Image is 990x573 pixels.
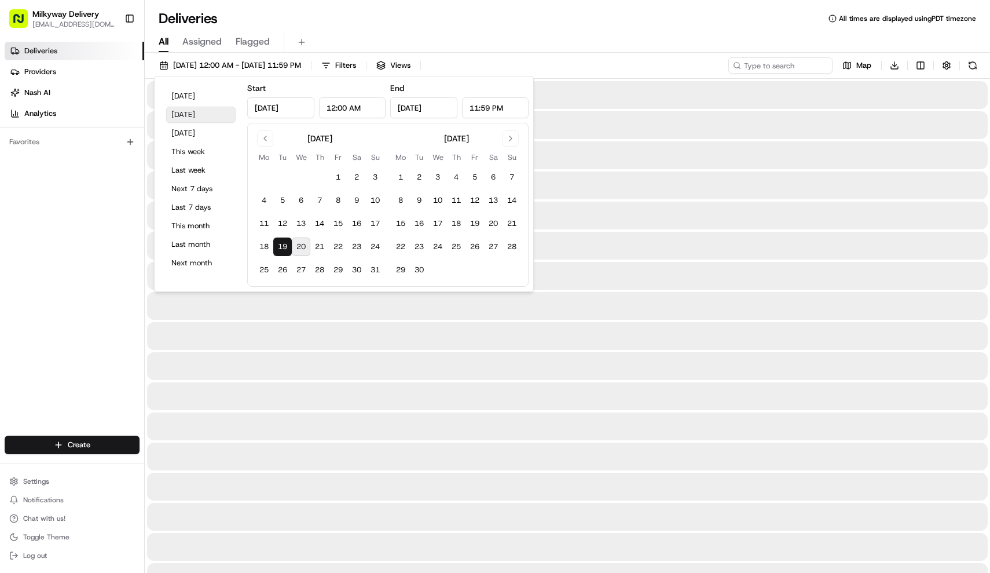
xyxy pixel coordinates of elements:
button: 1 [391,168,410,187]
button: 11 [255,214,273,233]
button: 23 [347,238,366,256]
span: All times are displayed using PDT timezone [839,14,976,23]
button: 5 [273,191,292,210]
button: See all [179,148,211,162]
button: 9 [347,191,366,210]
button: Next month [166,255,236,271]
span: • [96,180,100,189]
label: End [390,83,404,93]
th: Sunday [366,151,384,163]
input: Clear [30,75,191,87]
button: 27 [484,238,503,256]
th: Wednesday [292,151,310,163]
a: 💻API Documentation [93,254,190,275]
button: 2 [410,168,428,187]
button: 20 [484,214,503,233]
p: Welcome 👋 [12,46,211,65]
button: 24 [366,238,384,256]
button: 23 [410,238,428,256]
button: 8 [329,191,347,210]
img: Masood Aslam [12,169,30,187]
button: 29 [329,261,347,279]
button: 2 [347,168,366,187]
input: Time [319,97,386,118]
button: Toggle Theme [5,529,140,545]
button: 30 [347,261,366,279]
button: [DATE] 12:00 AM - [DATE] 11:59 PM [154,57,306,74]
span: Flagged [236,35,270,49]
button: Go to next month [503,130,519,147]
button: [DATE] [166,107,236,123]
span: Log out [23,551,47,560]
button: Chat with us! [5,510,140,527]
button: 15 [329,214,347,233]
button: 30 [410,261,428,279]
button: 10 [366,191,384,210]
button: 26 [273,261,292,279]
button: Map [837,57,877,74]
button: Filters [316,57,361,74]
button: Notifications [5,492,140,508]
img: Nash [12,12,35,35]
button: 13 [292,214,310,233]
button: 7 [503,168,521,187]
button: 4 [447,168,465,187]
span: Toggle Theme [23,532,69,542]
button: 27 [292,261,310,279]
div: 📗 [12,260,21,269]
div: [DATE] [307,133,332,144]
button: 29 [391,261,410,279]
button: Milkyway Delivery[EMAIL_ADDRESS][DOMAIN_NAME] [5,5,120,32]
button: 18 [447,214,465,233]
button: 28 [310,261,329,279]
button: 21 [503,214,521,233]
span: Deliveries [24,46,57,56]
span: All [159,35,168,49]
th: Thursday [447,151,465,163]
button: This week [166,144,236,160]
img: 9188753566659_6852d8bf1fb38e338040_72.png [24,111,45,132]
button: 28 [503,238,521,256]
a: Providers [5,63,144,81]
span: Filters [335,60,356,71]
button: Create [5,436,140,454]
button: 18 [255,238,273,256]
div: Favorites [5,133,140,151]
button: [DATE] [166,88,236,104]
span: Nash AI [24,87,50,98]
button: 12 [273,214,292,233]
button: 6 [484,168,503,187]
span: Create [68,440,90,450]
button: 15 [391,214,410,233]
span: [PERSON_NAME] [36,180,94,189]
button: Last week [166,162,236,178]
th: Tuesday [273,151,292,163]
button: 24 [428,238,447,256]
button: Settings [5,473,140,490]
span: Chat with us! [23,514,65,523]
button: 9 [410,191,428,210]
button: 8 [391,191,410,210]
a: Powered byPylon [82,287,140,296]
div: Past conversations [12,151,78,160]
button: 17 [366,214,384,233]
button: This month [166,218,236,234]
span: Knowledge Base [23,259,89,271]
button: 16 [347,214,366,233]
div: 💻 [98,260,107,269]
button: Go to previous month [257,130,273,147]
button: 10 [428,191,447,210]
span: • [38,211,42,220]
input: Date [390,97,457,118]
button: 26 [465,238,484,256]
button: 19 [465,214,484,233]
img: 1736555255976-a54dd68f-1ca7-489b-9aae-adbdc363a1c4 [12,111,32,132]
div: [DATE] [444,133,469,144]
button: Last 7 days [166,199,236,216]
button: Start new chat [197,114,211,128]
span: Views [390,60,410,71]
th: Friday [465,151,484,163]
span: Providers [24,67,56,77]
a: 📗Knowledge Base [7,254,93,275]
button: 3 [366,168,384,187]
